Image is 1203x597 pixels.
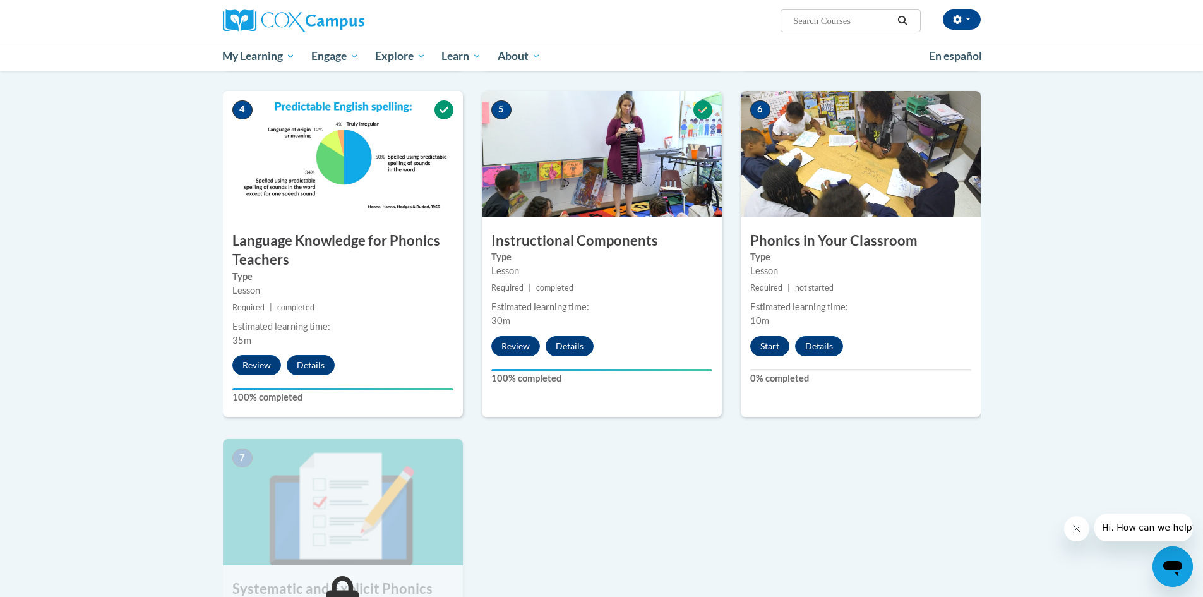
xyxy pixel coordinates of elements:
[441,49,481,64] span: Learn
[232,335,251,346] span: 35m
[536,283,573,292] span: completed
[943,9,981,30] button: Account Settings
[491,369,712,371] div: Your progress
[223,439,463,565] img: Course Image
[795,336,843,356] button: Details
[498,49,541,64] span: About
[750,264,971,278] div: Lesson
[750,283,782,292] span: Required
[529,283,531,292] span: |
[1152,546,1193,587] iframe: Button to launch messaging window
[223,9,463,32] a: Cox Campus
[232,449,253,467] span: 7
[491,283,524,292] span: Required
[491,315,510,326] span: 30m
[482,231,722,251] h3: Instructional Components
[222,49,295,64] span: My Learning
[750,371,971,385] label: 0% completed
[741,91,981,217] img: Course Image
[1064,516,1089,541] iframe: Close message
[750,300,971,314] div: Estimated learning time:
[232,284,453,298] div: Lesson
[223,9,364,32] img: Cox Campus
[223,91,463,217] img: Course Image
[232,320,453,334] div: Estimated learning time:
[921,43,990,69] a: En español
[232,303,265,312] span: Required
[491,264,712,278] div: Lesson
[232,355,281,375] button: Review
[787,283,790,292] span: |
[750,315,769,326] span: 10m
[491,100,512,119] span: 5
[1094,514,1193,541] iframe: Message from company
[741,231,981,251] h3: Phonics in Your Classroom
[232,388,453,390] div: Your progress
[489,42,549,71] a: About
[215,42,304,71] a: My Learning
[491,300,712,314] div: Estimated learning time:
[433,42,489,71] a: Learn
[482,91,722,217] img: Course Image
[750,336,789,356] button: Start
[287,355,335,375] button: Details
[311,49,359,64] span: Engage
[367,42,434,71] a: Explore
[232,270,453,284] label: Type
[750,100,770,119] span: 6
[232,390,453,404] label: 100% completed
[929,49,982,63] span: En español
[270,303,272,312] span: |
[491,250,712,264] label: Type
[204,42,1000,71] div: Main menu
[491,371,712,385] label: 100% completed
[750,250,971,264] label: Type
[491,336,540,356] button: Review
[792,13,893,28] input: Search Courses
[893,13,912,28] button: Search
[8,9,102,19] span: Hi. How can we help?
[277,303,314,312] span: completed
[546,336,594,356] button: Details
[303,42,367,71] a: Engage
[375,49,426,64] span: Explore
[232,100,253,119] span: 4
[795,283,834,292] span: not started
[223,231,463,270] h3: Language Knowledge for Phonics Teachers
